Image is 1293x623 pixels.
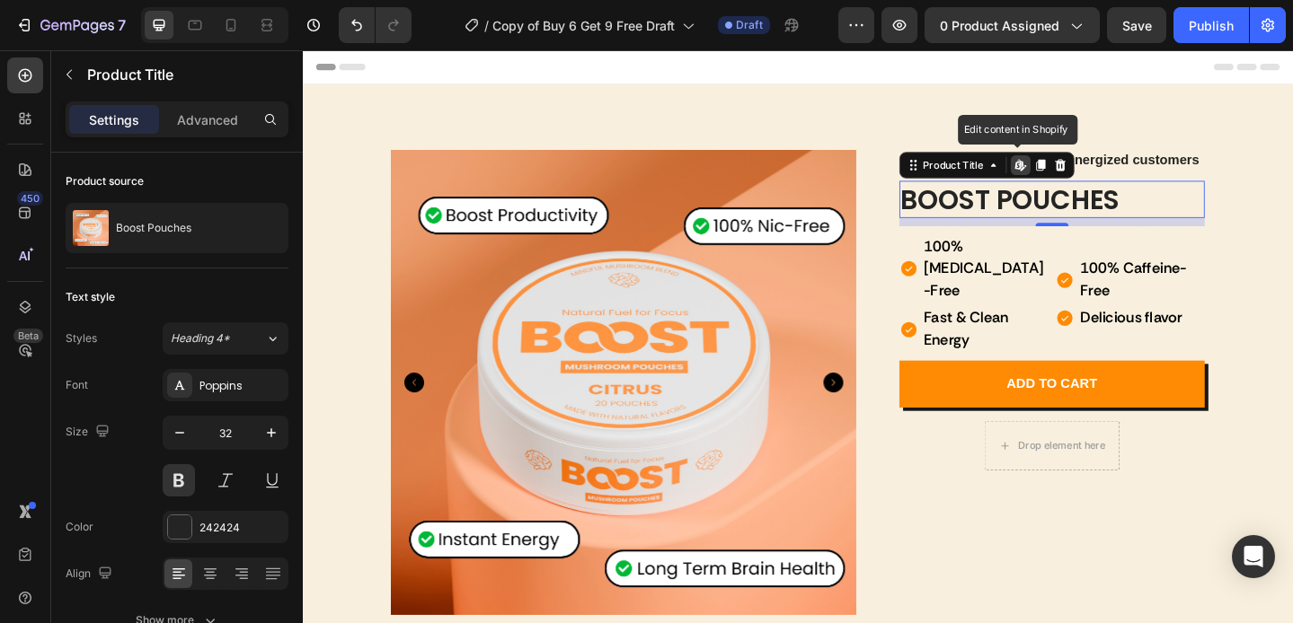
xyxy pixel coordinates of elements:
h1: Boost Pouches [650,142,983,183]
div: Color [66,519,93,535]
span: Save [1122,18,1152,33]
div: Add to cart [766,350,865,376]
div: 450 [17,191,43,206]
button: Carousel Next Arrow [567,351,589,373]
span: Draft [736,17,763,33]
p: Advanced [177,110,238,129]
div: Drop element here [779,423,874,437]
span: / [484,16,489,35]
strong: 100% Caffeine-Free [846,226,962,272]
img: product feature img [73,210,109,246]
div: Publish [1189,16,1234,35]
strong: Delicious flavor [846,280,958,302]
div: Size [66,420,113,444]
button: Save [1107,7,1166,43]
div: Undo/Redo [339,7,412,43]
button: 7 [7,7,134,43]
button: 0 product assigned [925,7,1100,43]
span: Copy of Buy 6 Get 9 Free Draft [492,16,675,35]
div: Text style [66,289,115,305]
p: 7 [118,14,126,36]
div: Product source [66,173,144,189]
div: Font [66,377,88,393]
iframe: Design area [303,50,1293,623]
div: Styles [66,330,97,347]
div: Product Title [672,117,745,133]
div: Open Intercom Messenger [1232,535,1275,578]
div: Poppins [199,378,284,394]
p: Settings [89,110,139,129]
strong: (4.8) 11,231+ Energized customers [741,111,977,127]
button: Heading 4* [163,322,288,355]
span: Heading 4* [171,330,230,347]
div: Align [66,562,116,586]
button: Add to cart [650,338,983,389]
p: Product Title [87,64,281,85]
p: Boost Pouches [116,222,191,234]
button: Publish [1173,7,1249,43]
div: 242424 [199,520,284,536]
div: Beta [13,329,43,343]
span: 0 product assigned [940,16,1059,35]
strong: Fast & Clean Energy [677,280,769,326]
p: 100% [MEDICAL_DATA]-Free [677,201,810,274]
